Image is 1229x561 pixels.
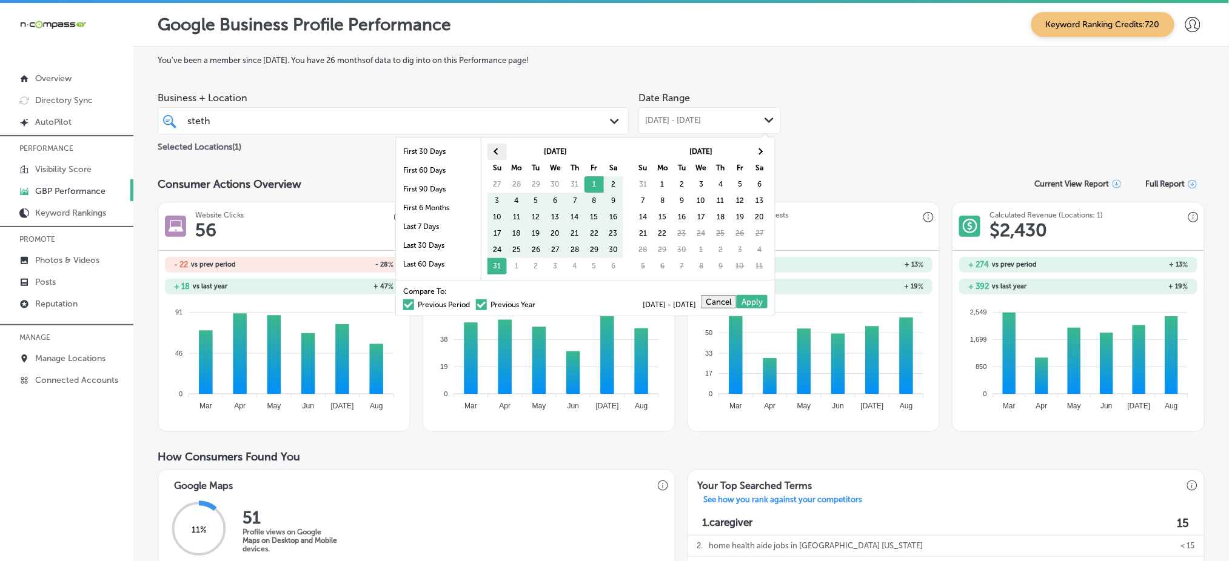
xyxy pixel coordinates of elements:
[692,225,711,242] td: 24
[584,193,604,209] td: 8
[692,160,711,176] th: We
[737,295,768,308] button: Apply
[604,209,623,225] td: 16
[1068,402,1082,410] tspan: May
[546,176,565,193] td: 30
[565,225,584,242] td: 21
[303,402,314,410] tspan: Jun
[164,470,243,495] h3: Google Maps
[565,160,584,176] th: Th
[499,402,511,410] tspan: Apr
[19,19,86,30] img: 660ab0bf-5cc7-4cb8-ba1c-48b5ae0f18e60NCTV_CLogo_TV_Black_-500x88.png
[396,255,481,274] li: Last 60 Days
[1101,402,1113,410] tspan: Jun
[158,178,301,191] span: Consumer Actions Overview
[440,336,447,343] tspan: 38
[711,160,731,176] th: Th
[507,144,604,160] th: [DATE]
[158,56,1205,65] label: You've been a member since [DATE] . You have 26 months of data to dig into on this Performance page!
[192,525,207,536] span: 11 %
[526,258,546,274] td: 2
[604,176,623,193] td: 2
[918,261,923,269] span: %
[370,402,383,410] tspan: Aug
[440,363,447,370] tspan: 19
[507,242,526,258] td: 25
[645,116,701,125] span: [DATE] - [DATE]
[179,390,183,397] tspan: 0
[35,186,105,196] p: GBP Performance
[235,402,246,410] tspan: Apr
[487,209,507,225] td: 10
[403,301,470,308] label: Previous Period
[526,160,546,176] th: Tu
[672,242,692,258] td: 30
[672,258,692,274] td: 7
[507,225,526,242] td: 18
[175,308,183,316] tspan: 91
[1181,535,1195,556] p: < 15
[35,208,106,218] p: Keyword Rankings
[526,225,546,242] td: 19
[653,160,672,176] th: Mo
[1079,261,1188,269] h2: + 13
[634,193,653,209] td: 7
[731,225,750,242] td: 26
[731,209,750,225] td: 19
[692,258,711,274] td: 8
[389,282,394,291] span: %
[709,535,923,556] p: home health aide jobs in [GEOGRAPHIC_DATA] [US_STATE]
[507,160,526,176] th: Mo
[584,176,604,193] td: 1
[507,193,526,209] td: 4
[1003,402,1016,410] tspan: Mar
[750,193,769,209] td: 13
[584,209,604,225] td: 15
[634,242,653,258] td: 28
[584,225,604,242] td: 22
[584,258,604,274] td: 5
[546,242,565,258] td: 27
[604,225,623,242] td: 23
[1183,261,1188,269] span: %
[604,160,623,176] th: Sa
[711,225,731,242] td: 25
[565,242,584,258] td: 28
[711,193,731,209] td: 11
[634,209,653,225] td: 14
[584,160,604,176] th: Fr
[694,495,872,508] a: See how you rank against your competitors
[692,209,711,225] td: 17
[971,336,988,343] tspan: 1,699
[814,282,923,291] h2: + 19
[487,242,507,258] td: 24
[444,390,447,397] tspan: 0
[697,535,703,556] p: 2 .
[711,242,731,258] td: 2
[653,176,672,193] td: 1
[672,225,692,242] td: 23
[729,402,742,410] tspan: Mar
[487,176,507,193] td: 27
[546,160,565,176] th: We
[968,282,989,291] h2: + 392
[35,353,105,363] p: Manage Locations
[992,261,1037,268] span: vs prev period
[476,301,535,308] label: Previous Year
[653,258,672,274] td: 6
[396,236,481,255] li: Last 30 Days
[1177,516,1190,530] label: 15
[546,193,565,209] td: 6
[653,242,672,258] td: 29
[1165,402,1178,410] tspan: Aug
[711,258,731,274] td: 9
[243,528,340,553] p: Profile views on Google Maps on Desktop and Mobile devices.
[35,375,118,385] p: Connected Accounts
[174,282,190,291] h2: + 18
[35,95,93,105] p: Directory Sync
[396,142,481,161] li: First 30 Days
[653,225,672,242] td: 22
[35,277,56,287] p: Posts
[672,176,692,193] td: 2
[692,242,711,258] td: 1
